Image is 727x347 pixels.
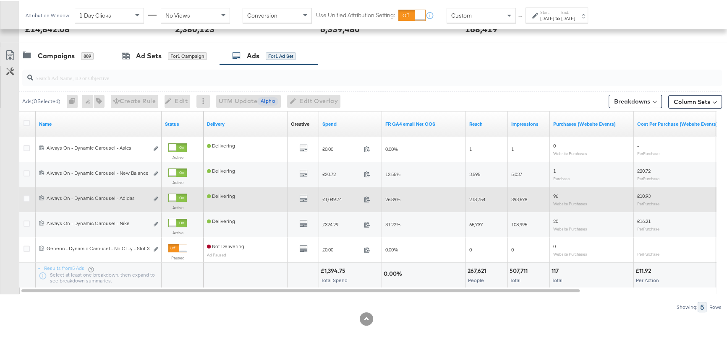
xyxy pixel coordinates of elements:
sub: Website Purchases [553,225,587,230]
span: £20.72 [322,170,361,176]
span: People [468,276,484,282]
div: [DATE] [561,14,575,21]
span: 12.55% [385,170,400,176]
span: No Views [165,10,190,18]
input: Search Ad Name, ID or Objective [33,65,659,81]
span: - [637,141,639,148]
button: Column Sets [668,94,722,107]
div: [DATE] [540,14,554,21]
sub: Per Purchase [637,200,659,205]
div: 0 [67,93,82,107]
label: Active [168,204,187,209]
a: Shows the creative associated with your ad. [291,119,309,126]
div: Ad Sets [136,50,162,60]
span: Custom [451,10,472,18]
div: Ads ( 0 Selected) [22,96,60,104]
div: Always On - Dynamic Carousel - New Balance [47,168,149,175]
span: £20.72 [637,166,651,173]
div: 889 [81,51,94,59]
span: Not Delivering [207,242,244,248]
span: £0.00 [322,245,361,251]
span: 0.00% [385,245,398,251]
div: 507,711 [510,266,530,274]
sub: Purchase [553,175,570,180]
label: Active [168,229,187,234]
div: Attribution Window: [25,11,71,17]
span: £324.29 [322,220,361,226]
div: Showing: [676,303,698,309]
div: Creative [291,119,309,126]
span: Conversion [247,10,277,18]
div: for 1 Campaign [168,51,207,59]
sub: Ad Paused [207,251,226,256]
span: 0 [553,242,556,248]
span: 0 [511,245,514,251]
label: End: [561,8,575,14]
a: The number of times a purchase was made tracked by your Custom Audience pixel on your website aft... [553,119,630,126]
span: £16.21 [637,217,651,223]
div: £11.92 [635,266,654,274]
div: £1,394.75 [321,266,348,274]
span: 0 [469,245,472,251]
span: 1 [469,145,472,151]
a: The total amount spent to date. [322,119,379,126]
div: for 1 Ad Set [266,51,296,59]
sub: Per Purchase [637,250,659,255]
span: 26.89% [385,195,400,201]
span: £10.93 [637,192,651,198]
span: Delivering [207,141,235,148]
div: Ads [247,50,259,60]
label: Paused [168,254,187,259]
div: Always On - Dynamic Carousel - Adidas [47,194,149,200]
div: 0.00% [384,269,405,277]
div: Rows [709,303,722,309]
span: 1 Day Clicks [79,10,111,18]
a: Reflects the ability of your Ad to achieve delivery. [207,119,284,126]
span: 96 [553,192,558,198]
label: Use Unified Attribution Setting: [316,10,395,18]
span: 0 [553,141,556,148]
label: Active [168,179,187,184]
span: 108,995 [511,220,527,226]
span: 1 [553,166,556,173]
div: Campaigns [38,50,75,60]
span: £1,049.74 [322,195,361,201]
a: The number of times your ad was served. On mobile apps an ad is counted as served the first time ... [511,119,547,126]
sub: Per Purchase [637,225,659,230]
div: Always On - Dynamic Carousel - Asics [47,143,149,150]
span: Total Spend [321,276,348,282]
label: Start: [540,8,554,14]
span: 3,595 [469,170,480,176]
span: - [637,242,639,248]
span: Total [510,276,520,282]
span: ↑ [517,14,525,17]
span: 0.00% [385,145,398,151]
sub: Website Purchases [553,150,587,155]
div: Always On - Dynamic Carousel - Nike [47,219,149,225]
label: Active [168,153,187,159]
sub: Per Purchase [637,150,659,155]
div: 267,621 [468,266,489,274]
span: 393,678 [511,195,527,201]
span: Per Action [636,276,659,282]
span: 218,754 [469,195,485,201]
span: 31.22% [385,220,400,226]
span: Delivering [207,217,235,223]
a: Ad Name. [39,119,158,126]
div: 5 [698,300,706,311]
span: Delivering [207,166,235,173]
div: 117 [552,266,561,274]
span: Delivering [207,192,235,198]
div: Generic - Dynamic Carousel - No CL...y - Slot 3 [47,244,149,251]
span: 5,037 [511,170,522,176]
span: 65,737 [469,220,483,226]
a: Shows the current state of your Ad. [165,119,200,126]
button: Breakdowns [609,93,662,107]
strong: to [554,14,561,20]
sub: Per Purchase [637,175,659,180]
span: 1 [511,145,514,151]
a: FR GA4 Net COS [385,119,463,126]
sub: Website Purchases [553,250,587,255]
a: The average cost for each purchase tracked by your Custom Audience pixel on your website after pe... [637,119,718,126]
a: The number of people your ad was served to. [469,119,505,126]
